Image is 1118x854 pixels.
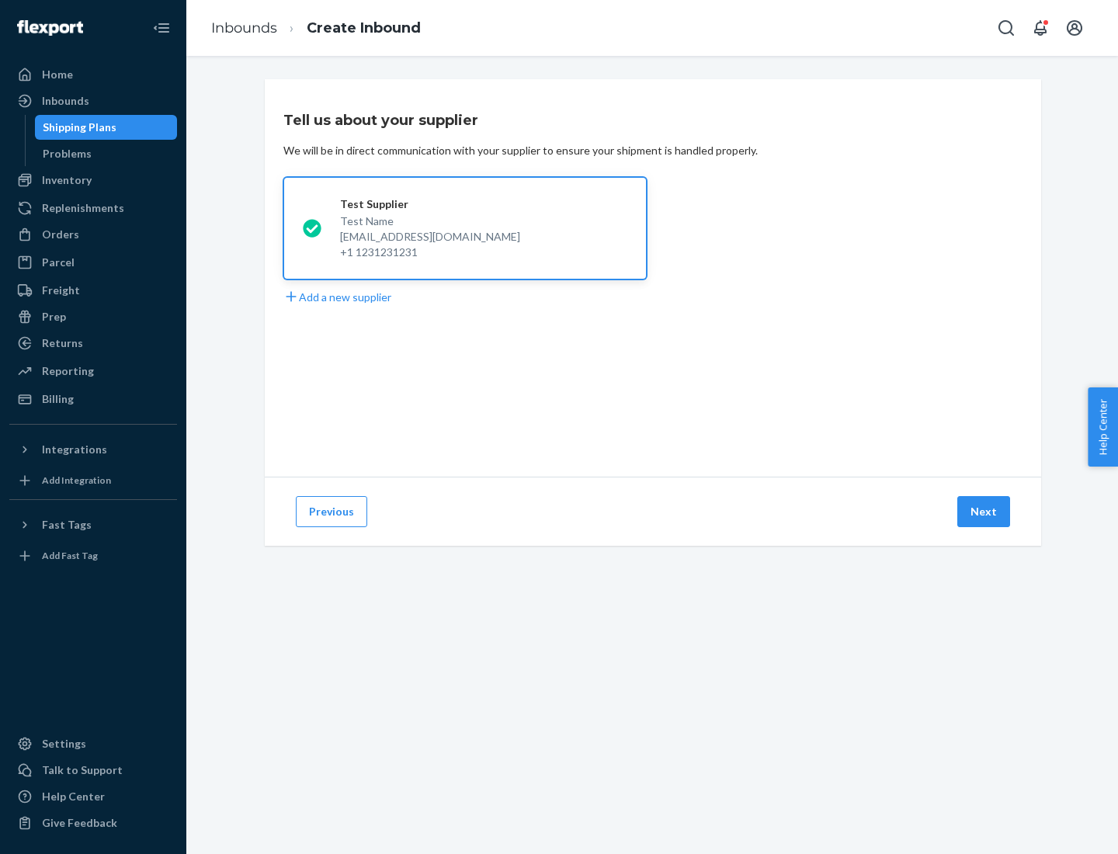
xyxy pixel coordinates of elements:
img: Flexport logo [17,20,83,36]
button: Help Center [1088,387,1118,467]
a: Billing [9,387,177,411]
div: Integrations [42,442,107,457]
a: Inbounds [9,89,177,113]
div: Give Feedback [42,815,117,831]
div: Fast Tags [42,517,92,533]
button: Previous [296,496,367,527]
a: Freight [9,278,177,303]
a: Replenishments [9,196,177,220]
a: Orders [9,222,177,247]
a: Talk to Support [9,758,177,783]
button: Open account menu [1059,12,1090,43]
div: Freight [42,283,80,298]
div: Returns [42,335,83,351]
a: Inventory [9,168,177,193]
a: Help Center [9,784,177,809]
div: Add Integration [42,474,111,487]
button: Fast Tags [9,512,177,537]
div: Help Center [42,789,105,804]
button: Open Search Box [991,12,1022,43]
div: We will be in direct communication with your supplier to ensure your shipment is handled properly. [283,143,758,158]
div: Problems [43,146,92,161]
button: Add a new supplier [283,289,391,305]
a: Add Fast Tag [9,543,177,568]
button: Open notifications [1025,12,1056,43]
a: Settings [9,731,177,756]
div: Settings [42,736,86,752]
div: Home [42,67,73,82]
a: Inbounds [211,19,277,36]
div: Talk to Support [42,762,123,778]
h3: Tell us about your supplier [283,110,478,130]
div: Shipping Plans [43,120,116,135]
a: Returns [9,331,177,356]
a: Add Integration [9,468,177,493]
div: Inventory [42,172,92,188]
a: Parcel [9,250,177,275]
div: Reporting [42,363,94,379]
a: Problems [35,141,178,166]
div: Replenishments [42,200,124,216]
div: Add Fast Tag [42,549,98,562]
div: Orders [42,227,79,242]
button: Give Feedback [9,811,177,835]
div: Billing [42,391,74,407]
div: Inbounds [42,93,89,109]
button: Close Navigation [146,12,177,43]
a: Prep [9,304,177,329]
button: Integrations [9,437,177,462]
a: Home [9,62,177,87]
div: Parcel [42,255,75,270]
a: Create Inbound [307,19,421,36]
a: Shipping Plans [35,115,178,140]
button: Next [957,496,1010,527]
a: Reporting [9,359,177,384]
div: Prep [42,309,66,325]
ol: breadcrumbs [199,5,433,51]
